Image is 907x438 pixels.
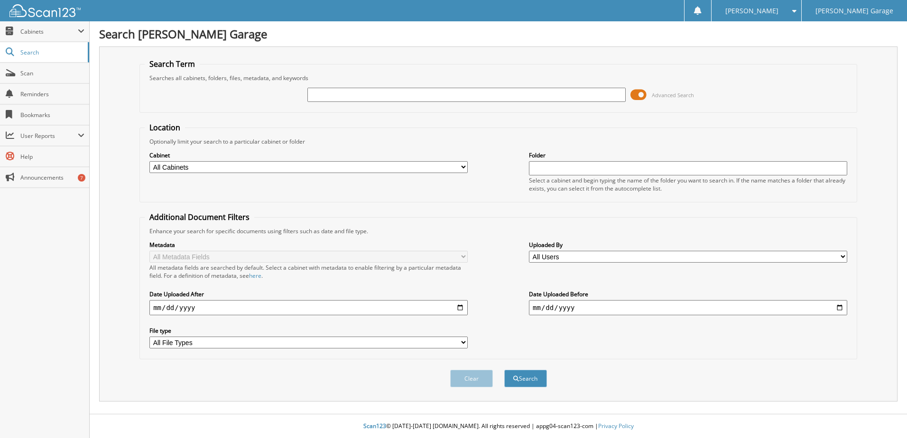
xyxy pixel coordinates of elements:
[20,153,84,161] span: Help
[529,241,847,249] label: Uploaded By
[652,91,694,99] span: Advanced Search
[145,137,852,146] div: Optionally limit your search to a particular cabinet or folder
[504,370,547,387] button: Search
[149,151,468,159] label: Cabinet
[145,212,254,222] legend: Additional Document Filters
[529,176,847,192] div: Select a cabinet and begin typing the name of the folder you want to search in. If the name match...
[20,48,83,56] span: Search
[860,392,907,438] iframe: Chat Widget
[725,8,778,14] span: [PERSON_NAME]
[249,272,261,280] a: here
[20,111,84,119] span: Bookmarks
[145,74,852,82] div: Searches all cabinets, folders, files, metadata, and keywords
[149,300,468,315] input: start
[363,422,386,430] span: Scan123
[145,227,852,235] div: Enhance your search for specific documents using filters such as date and file type.
[78,174,85,182] div: 7
[149,264,468,280] div: All metadata fields are searched by default. Select a cabinet with metadata to enable filtering b...
[90,415,907,438] div: © [DATE]-[DATE] [DOMAIN_NAME]. All rights reserved | appg04-scan123-com |
[9,4,81,17] img: scan123-logo-white.svg
[145,122,185,133] legend: Location
[149,327,468,335] label: File type
[450,370,493,387] button: Clear
[20,90,84,98] span: Reminders
[529,151,847,159] label: Folder
[99,26,898,42] h1: Search [PERSON_NAME] Garage
[815,8,893,14] span: [PERSON_NAME] Garage
[145,59,200,69] legend: Search Term
[529,290,847,298] label: Date Uploaded Before
[20,173,84,182] span: Announcements
[598,422,634,430] a: Privacy Policy
[20,69,84,77] span: Scan
[149,290,468,298] label: Date Uploaded After
[149,241,468,249] label: Metadata
[20,132,78,140] span: User Reports
[529,300,847,315] input: end
[20,27,78,36] span: Cabinets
